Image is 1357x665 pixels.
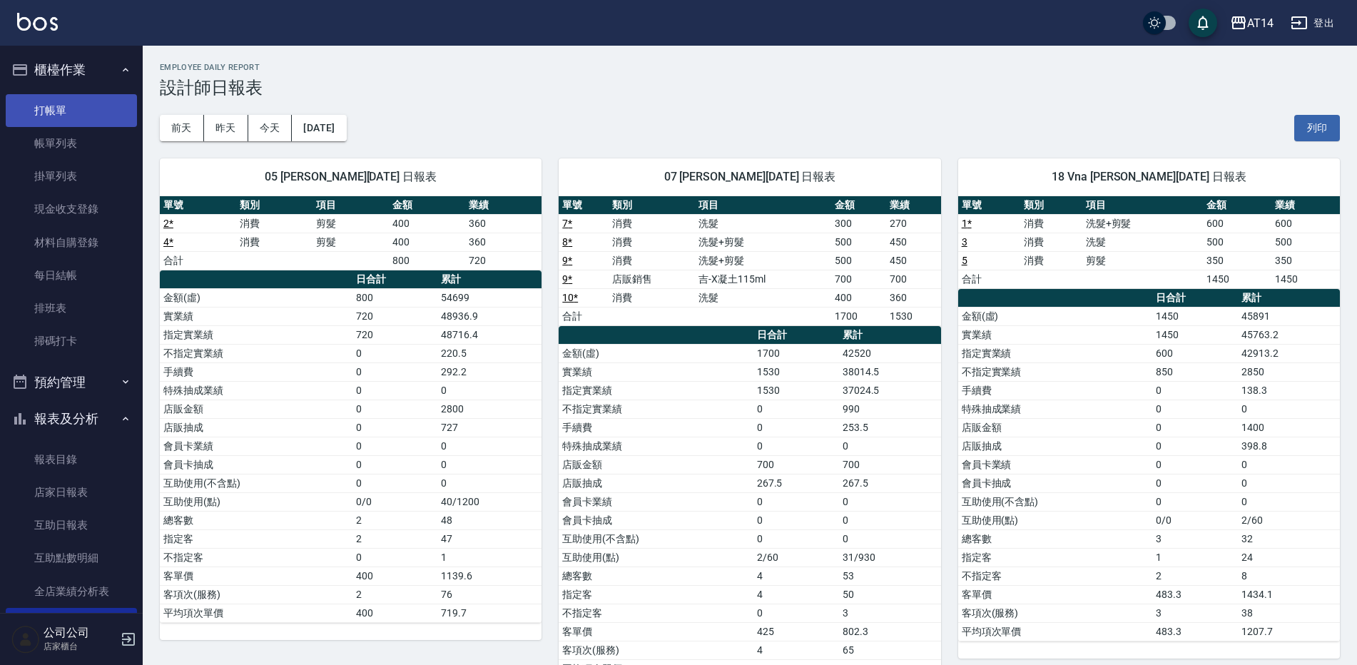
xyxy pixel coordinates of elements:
td: 店販抽成 [559,474,753,492]
td: 0 [839,492,941,511]
td: 吉-X凝土115ml [695,270,831,288]
td: 互助使用(點) [958,511,1152,529]
h2: Employee Daily Report [160,63,1340,72]
td: 1450 [1152,307,1238,325]
td: 483.3 [1152,622,1238,641]
td: 金額(虛) [958,307,1152,325]
td: 24 [1238,548,1340,567]
a: 店家日報表 [6,476,137,509]
a: 設計師日報表 [6,608,137,641]
td: 700 [886,270,941,288]
td: 2 [352,529,437,548]
th: 累計 [1238,289,1340,308]
td: 400 [389,233,465,251]
th: 項目 [695,196,831,215]
a: 5 [962,255,967,266]
td: 消費 [609,288,695,307]
p: 店家櫃台 [44,640,116,653]
a: 打帳單 [6,94,137,127]
td: 425 [753,622,839,641]
td: 990 [839,400,941,418]
td: 450 [886,233,941,251]
a: 材料自購登錄 [6,226,137,259]
td: 1139.6 [437,567,542,585]
td: 互助使用(不含點) [160,474,352,492]
td: 2 [352,511,437,529]
td: 8 [1238,567,1340,585]
td: 400 [389,214,465,233]
td: 消費 [236,233,312,251]
td: 360 [886,288,941,307]
img: Logo [17,13,58,31]
td: 850 [1152,362,1238,381]
td: 0 [352,437,437,455]
td: 店販金額 [559,455,753,474]
button: 昨天 [204,115,248,141]
td: 400 [352,604,437,622]
td: 1434.1 [1238,585,1340,604]
button: 前天 [160,115,204,141]
td: 0 [352,381,437,400]
td: 0 [753,529,839,548]
td: 4 [753,641,839,659]
th: 累計 [437,270,542,289]
th: 日合計 [753,326,839,345]
td: 消費 [609,233,695,251]
td: 店販金額 [160,400,352,418]
td: 0 [1152,437,1238,455]
td: 會員卡業績 [958,455,1152,474]
td: 1530 [753,362,839,381]
td: 45891 [1238,307,1340,325]
span: 18 Vna [PERSON_NAME][DATE] 日報表 [975,170,1323,184]
td: 互助使用(點) [160,492,352,511]
td: 0 [352,362,437,381]
th: 項目 [312,196,389,215]
button: 列印 [1294,115,1340,141]
td: 0 [437,455,542,474]
td: 剪髮 [312,214,389,233]
td: 600 [1152,344,1238,362]
td: 手續費 [958,381,1152,400]
td: 會員卡業績 [160,437,352,455]
table: a dense table [160,270,542,623]
td: 0 [753,400,839,418]
td: 220.5 [437,344,542,362]
td: 合計 [559,307,609,325]
td: 特殊抽成業績 [559,437,753,455]
td: 2800 [437,400,542,418]
td: 1530 [886,307,941,325]
td: 0/0 [1152,511,1238,529]
td: 0 [839,529,941,548]
td: 38 [1238,604,1340,622]
td: 店販銷售 [609,270,695,288]
td: 洗髮 [695,288,831,307]
table: a dense table [958,196,1340,289]
td: 48936.9 [437,307,542,325]
td: 洗髮+剪髮 [695,251,831,270]
td: 消費 [609,214,695,233]
th: 業績 [465,196,542,215]
td: 4 [753,567,839,585]
td: 1450 [1152,325,1238,344]
td: 實業績 [559,362,753,381]
td: 金額(虛) [559,344,753,362]
td: 合計 [958,270,1020,288]
td: 0 [437,381,542,400]
a: 帳單列表 [6,127,137,160]
td: 0 [753,492,839,511]
td: 76 [437,585,542,604]
td: 42913.2 [1238,344,1340,362]
td: 消費 [1020,233,1082,251]
span: 05 [PERSON_NAME][DATE] 日報表 [177,170,524,184]
td: 1700 [753,344,839,362]
td: 138.3 [1238,381,1340,400]
table: a dense table [160,196,542,270]
td: 總客數 [559,567,753,585]
th: 類別 [1020,196,1082,215]
td: 65 [839,641,941,659]
td: 54699 [437,288,542,307]
td: 不指定實業績 [958,362,1152,381]
td: 洗髮+剪髮 [1082,214,1203,233]
th: 單號 [559,196,609,215]
td: 合計 [160,251,236,270]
